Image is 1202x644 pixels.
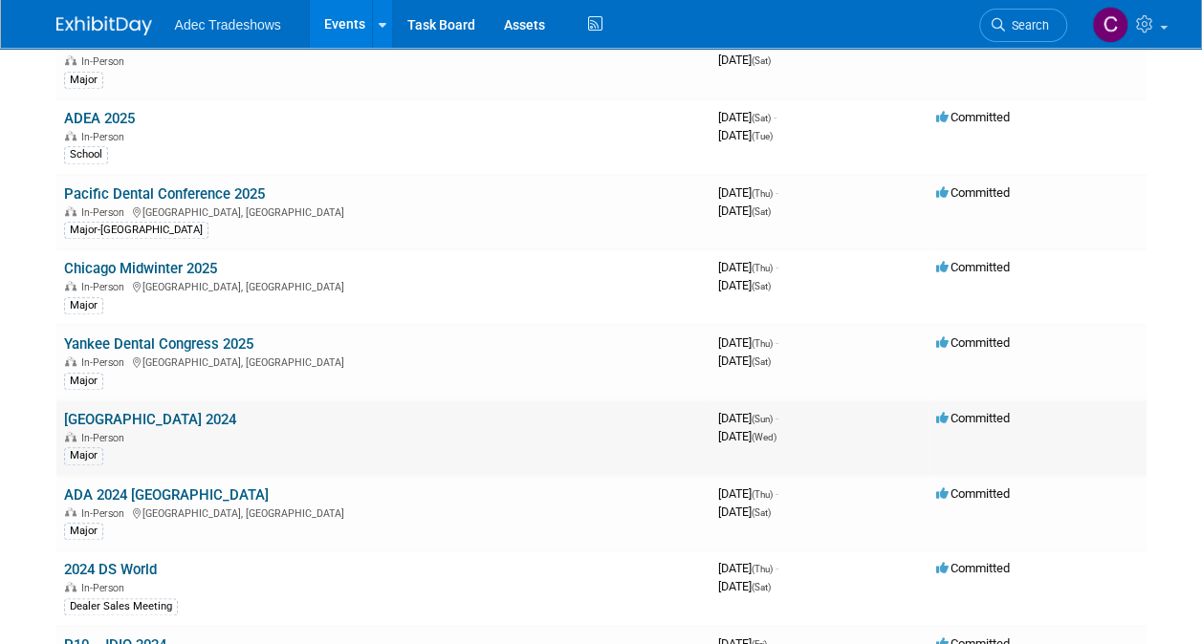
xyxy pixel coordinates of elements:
span: [DATE] [718,504,771,519]
span: Adec Tradeshows [175,17,281,32]
span: (Sun) [752,414,773,424]
div: Major-[GEOGRAPHIC_DATA] [64,222,208,239]
span: Committed [936,260,1010,274]
span: [DATE] [718,278,771,292]
a: [GEOGRAPHIC_DATA] 2024 [64,411,236,428]
span: In-Person [81,131,130,143]
img: In-Person Event [65,582,76,591]
span: [DATE] [718,561,778,575]
span: In-Person [81,507,130,520]
span: Search [1005,18,1049,32]
span: [DATE] [718,354,771,368]
span: - [774,110,776,124]
span: In-Person [81,206,130,219]
img: In-Person Event [65,206,76,216]
span: [DATE] [718,579,771,593]
span: (Sat) [752,113,771,123]
div: [GEOGRAPHIC_DATA], [GEOGRAPHIC_DATA] [64,204,703,219]
span: (Sat) [752,582,771,592]
span: (Sat) [752,55,771,66]
a: ADA 2024 [GEOGRAPHIC_DATA] [64,486,269,504]
span: [DATE] [718,486,778,501]
span: (Sat) [752,507,771,518]
span: In-Person [81,356,130,369]
img: In-Person Event [65,356,76,366]
img: In-Person Event [65,55,76,65]
span: In-Person [81,582,130,594]
span: - [776,561,778,575]
span: [DATE] [718,429,776,443]
span: [DATE] [718,411,778,425]
a: Search [979,9,1067,42]
a: Yankee Dental Congress 2025 [64,335,253,353]
a: 2024 DS World [64,561,157,578]
span: (Sat) [752,281,771,291]
span: - [776,335,778,350]
span: In-Person [81,281,130,293]
div: [GEOGRAPHIC_DATA], [GEOGRAPHIC_DATA] [64,354,703,369]
span: In-Person [81,55,130,68]
span: - [776,486,778,501]
span: (Thu) [752,564,773,574]
div: [GEOGRAPHIC_DATA], [GEOGRAPHIC_DATA] [64,278,703,293]
span: (Thu) [752,489,773,500]
div: [GEOGRAPHIC_DATA], [GEOGRAPHIC_DATA] [64,504,703,520]
div: Major [64,523,103,540]
span: - [776,185,778,200]
span: [DATE] [718,53,771,67]
span: (Wed) [752,432,776,442]
img: In-Person Event [65,131,76,140]
div: Major [64,72,103,89]
img: ExhibitDay [56,16,152,35]
div: Major [64,297,103,314]
a: Chicago Midwinter 2025 [64,260,217,277]
span: [DATE] [718,185,778,200]
span: Committed [936,110,1010,124]
span: Committed [936,411,1010,425]
span: Committed [936,185,1010,200]
span: In-Person [81,432,130,444]
img: In-Person Event [65,281,76,290]
span: - [776,411,778,425]
img: Carol Schmidlin [1092,7,1128,43]
span: (Thu) [752,263,773,273]
img: In-Person Event [65,507,76,517]
span: [DATE] [718,128,773,142]
span: (Sat) [752,356,771,367]
a: ADEA 2025 [64,110,135,127]
a: Pacific Dental Conference 2025 [64,185,265,203]
span: Committed [936,486,1010,501]
span: [DATE] [718,335,778,350]
span: [DATE] [718,260,778,274]
span: Committed [936,335,1010,350]
div: School [64,146,108,163]
span: (Tue) [752,131,773,141]
img: In-Person Event [65,432,76,441]
span: [DATE] [718,110,776,124]
span: (Thu) [752,188,773,199]
span: - [776,260,778,274]
div: Major [64,373,103,390]
span: Committed [936,561,1010,575]
span: (Thu) [752,338,773,349]
div: Dealer Sales Meeting [64,598,178,615]
div: Major [64,447,103,464]
span: (Sat) [752,206,771,217]
span: [DATE] [718,204,771,218]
